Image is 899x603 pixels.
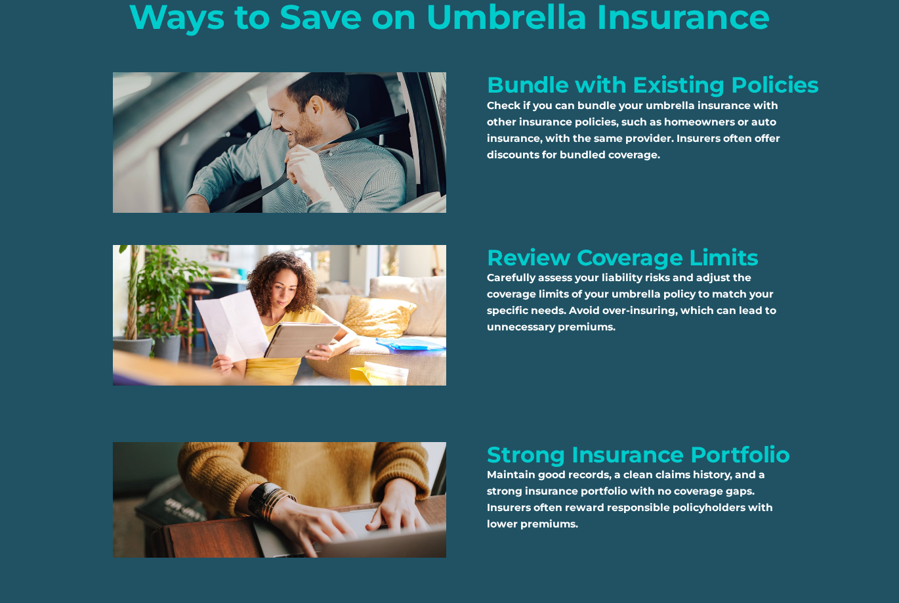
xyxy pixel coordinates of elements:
[487,442,854,468] h3: Strong Insurance Portfolio
[487,468,776,530] strong: Maintain good records, a clean claims history, and a strong insurance portfolio with no coverage ...
[487,99,783,161] strong: Check if you can bundle your umbrella insurance with other insurance policies, such as homeowners...
[487,271,779,333] strong: Carefully assess your liability risks and adjust the coverage limits of your umbrella policy to m...
[487,245,854,271] h3: Review Coverage Limits
[487,72,854,98] h3: Bundle with Existing Policies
